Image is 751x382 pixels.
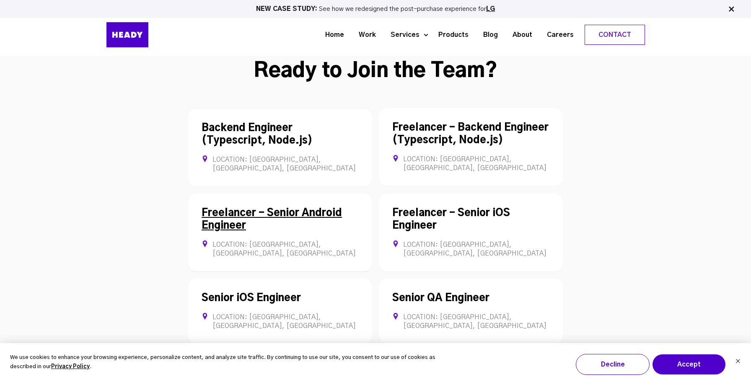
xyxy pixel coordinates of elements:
[202,155,359,173] div: Location: [GEOGRAPHIC_DATA], [GEOGRAPHIC_DATA], [GEOGRAPHIC_DATA]
[392,155,549,173] div: Location: [GEOGRAPHIC_DATA], [GEOGRAPHIC_DATA], [GEOGRAPHIC_DATA]
[392,240,549,258] div: Location: [GEOGRAPHIC_DATA], [GEOGRAPHIC_DATA], [GEOGRAPHIC_DATA]
[51,362,90,372] a: Privacy Policy
[380,27,424,43] a: Services
[256,6,319,12] strong: NEW CASE STUDY:
[169,25,645,45] div: Navigation Menu
[576,354,650,375] button: Decline
[735,358,741,367] button: Dismiss cookie banner
[585,25,645,44] a: Contact
[106,22,148,47] img: Heady_Logo_Web-01 (1)
[652,354,726,375] button: Accept
[473,27,502,43] a: Blog
[392,208,510,231] a: Freelancer - Senior iOS Engineer
[486,6,495,12] a: LG
[202,293,301,303] a: Senior iOS Engineer
[202,123,313,146] a: Backend Engineer (Typescript, Node.js)
[502,27,536,43] a: About
[536,27,578,43] a: Careers
[202,313,359,330] div: Location: [GEOGRAPHIC_DATA], [GEOGRAPHIC_DATA], [GEOGRAPHIC_DATA]
[315,27,348,43] a: Home
[10,353,440,372] p: We use cookies to enhance your browsing experience, personalize content, and analyze site traffic...
[428,27,473,43] a: Products
[392,313,549,330] div: Location: [GEOGRAPHIC_DATA], [GEOGRAPHIC_DATA], [GEOGRAPHIC_DATA]
[392,293,489,303] a: Senior QA Engineer
[202,208,342,231] a: Freelancer - Senior Android Engineer
[727,5,735,13] img: Close Bar
[202,240,359,258] div: Location: [GEOGRAPHIC_DATA], [GEOGRAPHIC_DATA], [GEOGRAPHIC_DATA]
[4,6,747,12] p: See how we redesigned the post-purchase experience for
[392,123,549,145] a: Freelancer - Backend Engineer (Typescript, Node.js)
[254,61,497,81] strong: Ready to Join the Team?
[348,27,380,43] a: Work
